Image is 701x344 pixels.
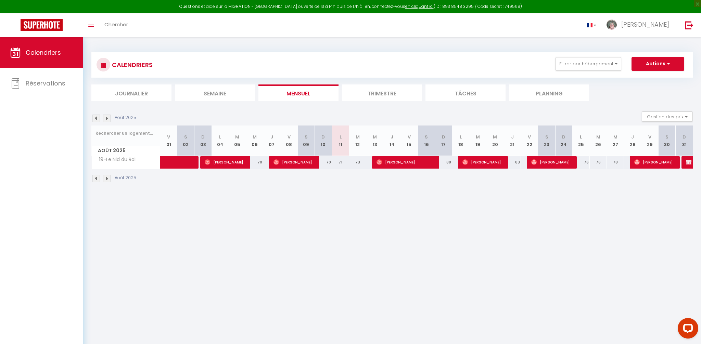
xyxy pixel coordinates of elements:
[511,134,514,140] abbr: J
[642,111,693,122] button: Gestion des prix
[92,146,160,156] span: Août 2025
[685,21,693,29] img: logout
[99,13,133,37] a: Chercher
[435,125,452,156] th: 17
[601,13,678,37] a: ... [PERSON_NAME]
[556,57,621,71] button: Filtrer par hébergement
[93,156,137,163] span: 19-Le Nid du Roi
[607,125,624,156] th: 27
[288,134,291,140] abbr: V
[452,125,469,156] th: 18
[177,125,194,156] th: 02
[509,84,589,101] li: Planning
[349,125,366,156] th: 12
[95,127,156,140] input: Rechercher un logement...
[555,125,572,156] th: 24
[270,134,273,140] abbr: J
[469,125,486,156] th: 19
[624,125,641,156] th: 28
[110,57,153,72] h3: CALENDRIERS
[305,134,308,140] abbr: S
[621,20,669,29] span: [PERSON_NAME]
[340,134,342,140] abbr: L
[460,134,462,140] abbr: L
[235,134,239,140] abbr: M
[462,156,502,169] span: [PERSON_NAME]
[246,125,263,156] th: 06
[425,134,428,140] abbr: S
[476,134,480,140] abbr: M
[521,125,538,156] th: 22
[562,134,565,140] abbr: D
[315,156,332,169] div: 70
[91,84,171,101] li: Journalier
[258,84,339,101] li: Mensuel
[676,125,693,156] th: 31
[572,125,589,156] th: 25
[648,134,651,140] abbr: V
[332,125,349,156] th: 11
[408,134,411,140] abbr: V
[607,156,624,169] div: 78
[349,156,366,169] div: 73
[607,19,617,30] img: ...
[26,48,61,57] span: Calendriers
[332,156,349,169] div: 71
[400,125,418,156] th: 15
[538,125,555,156] th: 23
[683,134,686,140] abbr: D
[297,125,315,156] th: 09
[504,125,521,156] th: 21
[493,134,497,140] abbr: M
[321,134,325,140] abbr: D
[175,84,255,101] li: Semaine
[435,156,452,169] div: 88
[391,134,393,140] abbr: J
[632,57,684,71] button: Actions
[212,125,229,156] th: 04
[115,175,136,181] p: Août 2025
[641,125,658,156] th: 29
[405,3,434,9] a: en cliquant ici
[672,315,701,344] iframe: LiveChat chat widget
[219,134,221,140] abbr: L
[184,134,187,140] abbr: S
[631,134,634,140] abbr: J
[545,134,548,140] abbr: S
[366,125,383,156] th: 13
[486,125,504,156] th: 20
[373,134,377,140] abbr: M
[356,134,360,140] abbr: M
[528,134,531,140] abbr: V
[342,84,422,101] li: Trimestre
[425,84,506,101] li: Tâches
[21,19,63,31] img: Super Booking
[205,156,245,169] span: [PERSON_NAME]
[572,156,589,169] div: 76
[590,156,607,169] div: 76
[229,125,246,156] th: 05
[167,134,170,140] abbr: V
[658,125,675,156] th: 30
[377,156,434,169] span: [PERSON_NAME]
[442,134,445,140] abbr: D
[590,125,607,156] th: 26
[115,115,136,121] p: Août 2025
[280,125,297,156] th: 08
[160,125,177,156] th: 01
[531,156,571,169] span: [PERSON_NAME]
[104,21,128,28] span: Chercher
[580,134,582,140] abbr: L
[504,156,521,169] div: 83
[613,134,617,140] abbr: M
[418,125,435,156] th: 16
[665,134,668,140] abbr: S
[26,79,65,88] span: Réservations
[315,125,332,156] th: 10
[273,156,314,169] span: [PERSON_NAME]
[634,156,674,169] span: [PERSON_NAME]
[194,125,212,156] th: 03
[263,125,280,156] th: 07
[596,134,600,140] abbr: M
